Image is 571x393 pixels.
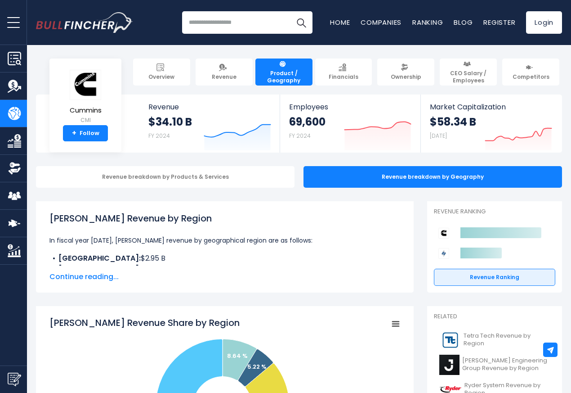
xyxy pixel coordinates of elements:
[454,18,473,27] a: Blog
[139,95,280,153] a: Revenue $34.10 B FY 2024
[430,103,552,111] span: Market Capitalization
[464,332,550,348] span: Tetra Tech Revenue by Region
[36,166,294,188] div: Revenue breakdown by Products & Services
[330,18,350,27] a: Home
[412,18,443,27] a: Ranking
[361,18,401,27] a: Companies
[421,95,561,153] a: Market Capitalization $58.34 B [DATE]
[438,248,449,259] img: Emerson Electric Co. competitors logo
[36,12,133,33] img: Bullfincher logo
[49,264,400,275] li: $1.78 B
[434,208,555,216] p: Revenue Ranking
[58,253,141,263] b: [GEOGRAPHIC_DATA]:
[438,228,449,239] img: Cummins competitors logo
[49,271,400,282] span: Continue reading...
[280,95,420,153] a: Employees 69,600 FY 2024
[434,352,555,377] a: [PERSON_NAME] Engineering Group Revenue by Region
[58,264,141,274] b: [GEOGRAPHIC_DATA]:
[483,18,515,27] a: Register
[502,59,559,86] a: Competitors
[329,73,358,81] span: Financials
[259,70,308,84] span: Product / Geography
[377,59,434,86] a: Ownership
[434,269,555,286] a: Revenue Ranking
[148,132,170,140] small: FY 2024
[69,69,102,126] a: Cummins CMI
[526,11,562,34] a: Login
[462,357,550,372] span: [PERSON_NAME] Engineering Group Revenue by Region
[315,59,372,86] a: Financials
[434,328,555,352] a: Tetra Tech Revenue by Region
[430,115,476,129] strong: $58.34 B
[440,59,497,86] a: CEO Salary / Employees
[289,132,311,140] small: FY 2024
[49,212,400,225] h1: [PERSON_NAME] Revenue by Region
[212,73,236,81] span: Revenue
[439,355,459,375] img: J logo
[133,59,190,86] a: Overview
[247,362,267,371] text: 5.22 %
[148,73,174,81] span: Overview
[36,12,133,33] a: Go to homepage
[289,115,326,129] strong: 69,600
[289,103,411,111] span: Employees
[49,316,240,329] tspan: [PERSON_NAME] Revenue Share by Region
[430,132,447,140] small: [DATE]
[391,73,421,81] span: Ownership
[148,115,192,129] strong: $34.10 B
[303,166,562,188] div: Revenue breakdown by Geography
[63,125,108,141] a: +Follow
[70,107,102,114] span: Cummins
[227,352,248,360] text: 8.64 %
[8,162,21,175] img: Ownership
[49,235,400,246] p: In fiscal year [DATE], [PERSON_NAME] revenue by geographical region are as follows:
[439,330,461,350] img: TTEK logo
[148,103,271,111] span: Revenue
[196,59,253,86] a: Revenue
[70,116,102,124] small: CMI
[513,73,549,81] span: Competitors
[434,313,555,321] p: Related
[290,11,312,34] button: Search
[49,253,400,264] li: $2.95 B
[444,70,493,84] span: CEO Salary / Employees
[255,59,312,86] a: Product / Geography
[72,129,76,137] strong: +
